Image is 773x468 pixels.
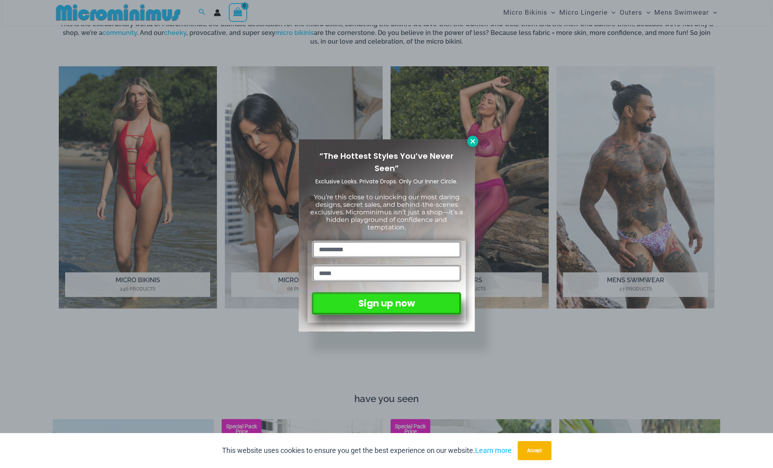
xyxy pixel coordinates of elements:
[222,445,512,456] p: This website uses cookies to ensure you get the best experience on our website.
[467,136,478,147] button: Close
[319,150,454,174] span: “The Hottest Styles You’ve Never Seen”
[518,441,551,460] button: Accept
[310,193,463,231] span: You’re this close to unlocking our most daring designs, secret sales, and behind-the-scenes exclu...
[475,446,512,455] a: Learn more
[312,292,461,315] button: Sign up now
[315,177,458,185] span: Exclusive Looks. Private Drops. Only Our Inner Circle.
